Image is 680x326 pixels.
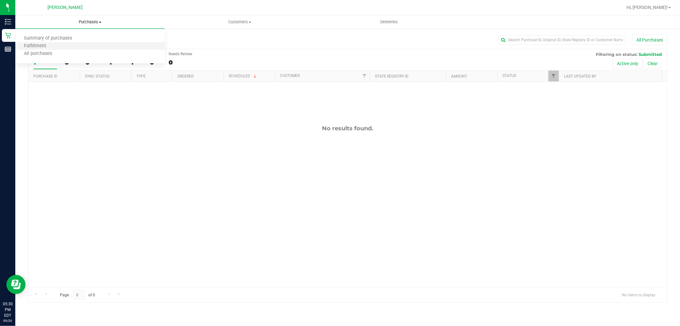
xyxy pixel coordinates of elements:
span: Filtering on status: [596,52,637,57]
div: No results found. [28,125,667,132]
div: 0 [169,59,192,66]
a: Scheduled [229,74,258,78]
button: Active only [613,58,642,69]
a: Type [136,74,146,79]
span: All purchases [15,51,61,57]
a: Deliveries [314,15,464,29]
span: Purchases [15,19,165,25]
span: Customers [165,19,314,25]
a: Sync Status [85,74,110,79]
span: Page of 0 [55,290,100,300]
a: Filter [359,71,370,81]
inline-svg: Reports [5,46,11,52]
a: State Registry ID [375,74,409,79]
span: Submitted [639,52,662,57]
span: [PERSON_NAME] [48,5,83,10]
a: Customer [280,73,300,78]
a: Purchase ID [33,74,57,79]
a: Customers [165,15,314,29]
span: Hi, [PERSON_NAME]! [626,5,668,10]
a: Purchases Summary of purchases Fulfillment All purchases [15,15,165,29]
button: All Purchases [632,34,667,45]
inline-svg: Inventory [5,19,11,25]
span: Summary of purchases [15,36,81,41]
inline-svg: Retail [5,32,11,39]
a: Status [502,73,516,78]
span: No items to display [617,290,661,299]
span: Deliveries [372,19,406,25]
a: Ordered [177,74,194,79]
a: Filter [548,71,559,81]
iframe: Resource center [6,275,26,294]
span: Fulfillment [15,43,55,49]
p: 09/20 [3,318,12,323]
a: Last Updated By [564,74,596,79]
input: Search Purchase ID, Original ID, State Registry ID or Customer Name... [498,35,626,45]
button: Clear [643,58,662,69]
p: 05:30 PM EDT [3,301,12,318]
div: Needs Review [169,52,192,56]
a: Amount [451,74,467,79]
